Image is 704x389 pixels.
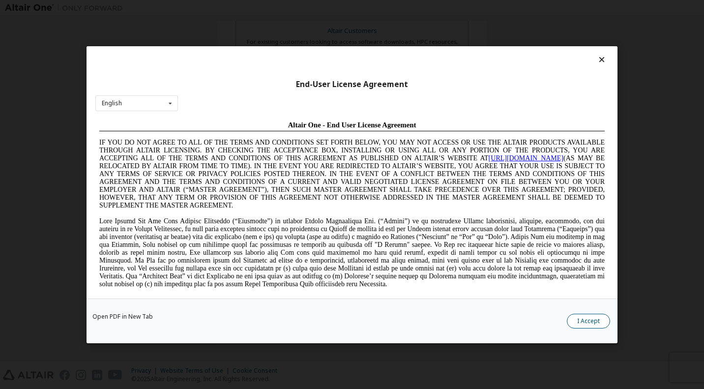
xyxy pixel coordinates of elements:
span: Lore Ipsumd Sit Ame Cons Adipisc Elitseddo (“Eiusmodte”) in utlabor Etdolo Magnaaliqua Eni. (“Adm... [4,100,509,171]
a: Open PDF in New Tab [92,313,153,319]
div: English [102,100,122,106]
span: Altair One - End User License Agreement [193,4,321,12]
div: End-User License Agreement [95,79,609,89]
button: I Accept [567,313,610,328]
span: IF YOU DO NOT AGREE TO ALL OF THE TERMS AND CONDITIONS SET FORTH BELOW, YOU MAY NOT ACCESS OR USE... [4,22,509,92]
a: [URL][DOMAIN_NAME] [393,37,468,45]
